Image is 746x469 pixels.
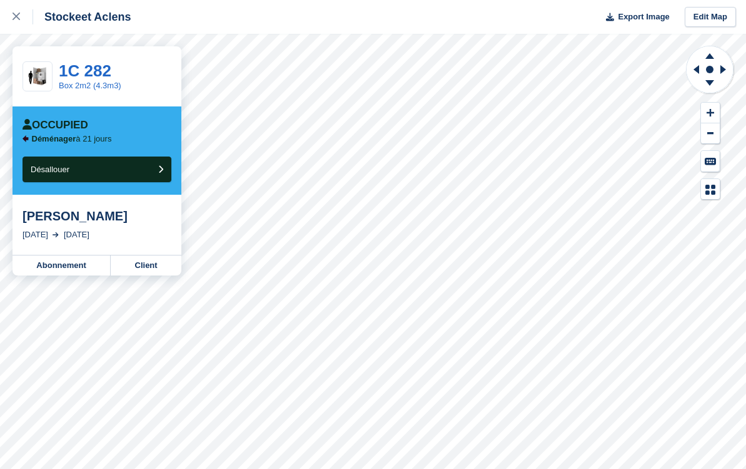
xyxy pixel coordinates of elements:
[59,61,111,80] a: 1C 282
[13,255,111,276] a: Abonnement
[32,134,76,143] span: Déménager
[23,209,171,224] div: [PERSON_NAME]
[23,229,48,241] div: [DATE]
[598,7,670,28] button: Export Image
[701,179,720,200] button: Map Legend
[23,66,52,88] img: 20-sqft-unit%202023-11-07%2015_54_33.jpg
[33,9,131,24] div: Stockeet Aclens
[59,81,121,90] a: Box 2m2 (4.3m3)
[701,123,720,144] button: Zoom Out
[111,255,181,276] a: Client
[32,134,112,144] p: à 21 jours
[701,151,720,172] button: Keyboard Shortcuts
[31,165,69,174] span: Désallouer
[618,11,669,23] span: Export Image
[23,157,171,182] button: Désallouer
[701,103,720,123] button: Zoom In
[23,119,88,131] div: Occupied
[23,135,29,142] img: arrow-left-icn-90495f2de72eb5bd0bd1c3c35deca35cc13f817d75bef06ecd7c0b315636ce7e.svg
[53,232,59,237] img: arrow-right-light-icn-cde0832a797a2874e46488d9cf13f60e5c3a73dbe684e267c42b8395dfbc2abf.svg
[64,229,89,241] div: [DATE]
[685,7,736,28] a: Edit Map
